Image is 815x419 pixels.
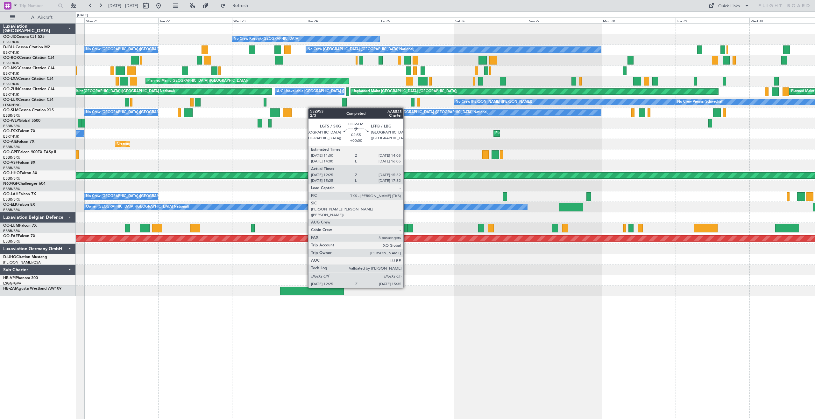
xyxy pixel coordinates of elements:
[380,17,454,23] div: Fri 25
[306,17,380,23] div: Thu 24
[7,12,69,23] button: All Aircraft
[117,139,223,149] div: Cleaning [GEOGRAPHIC_DATA] ([GEOGRAPHIC_DATA] National)
[3,129,18,133] span: OO-FSX
[64,87,175,96] div: AOG Maint [GEOGRAPHIC_DATA] ([GEOGRAPHIC_DATA] National)
[3,119,19,123] span: OO-WLP
[326,118,372,128] div: Planned Maint Milan (Linate)
[3,134,19,139] a: EBKT/KJK
[3,182,18,186] span: N604GF
[227,3,254,8] span: Refresh
[3,45,50,49] a: D-IBLUCessna Citation M2
[17,15,67,20] span: All Aircraft
[3,260,41,265] a: [PERSON_NAME]/QSA
[3,45,16,49] span: D-IBLU
[3,287,16,291] span: HB-ZAI
[86,45,193,54] div: No Crew [GEOGRAPHIC_DATA] ([GEOGRAPHIC_DATA] National)
[3,40,19,45] a: EBKT/KJK
[3,77,18,81] span: OO-LXA
[3,255,16,259] span: D-IJHO
[3,92,19,97] a: EBKT/KJK
[3,224,37,228] a: OO-LUMFalcon 7X
[3,113,20,118] a: EBBR/BRU
[676,17,749,23] div: Tue 29
[108,3,138,9] span: [DATE] - [DATE]
[3,150,56,154] a: OO-GPEFalcon 900EX EASy II
[3,77,53,81] a: OO-LXACessna Citation CJ4
[3,66,54,70] a: OO-NSGCessna Citation CJ4
[86,202,189,212] div: Owner [GEOGRAPHIC_DATA] ([GEOGRAPHIC_DATA] National)
[495,129,570,138] div: Planned Maint Kortrijk-[GEOGRAPHIC_DATA]
[158,17,232,23] div: Tue 22
[454,17,528,23] div: Sat 26
[3,229,20,233] a: EBBR/BRU
[234,34,299,44] div: No Crew Kortrijk-[GEOGRAPHIC_DATA]
[382,108,488,117] div: No Crew [GEOGRAPHIC_DATA] ([GEOGRAPHIC_DATA] National)
[3,108,18,112] span: OO-SLM
[77,13,88,18] div: [DATE]
[3,82,19,86] a: EBKT/KJK
[718,3,740,10] div: Quick Links
[86,192,193,201] div: No Crew [GEOGRAPHIC_DATA] ([GEOGRAPHIC_DATA] National)
[3,124,20,128] a: EBBR/BRU
[3,187,20,191] a: EBBR/BRU
[3,87,54,91] a: OO-ZUNCessna Citation CJ4
[3,50,19,55] a: EBKT/KJK
[3,140,17,144] span: OO-AIE
[232,17,306,23] div: Wed 23
[3,176,20,181] a: EBBR/BRU
[3,66,19,70] span: OO-NSG
[456,97,532,107] div: No Crew [PERSON_NAME] ([PERSON_NAME])
[3,145,20,149] a: EBBR/BRU
[3,35,17,39] span: OO-JID
[84,17,158,23] div: Mon 21
[19,1,56,10] input: Trip Number
[3,161,35,165] a: OO-VSFFalcon 8X
[3,155,20,160] a: EBBR/BRU
[3,140,34,144] a: OO-AIEFalcon 7X
[602,17,676,23] div: Mon 28
[3,171,20,175] span: OO-HHO
[277,87,395,96] div: A/C Unavailable [GEOGRAPHIC_DATA] ([GEOGRAPHIC_DATA] National)
[3,239,20,244] a: EBBR/BRU
[3,276,38,280] a: HB-VPIPhenom 300
[3,71,19,76] a: EBKT/KJK
[3,208,20,212] a: EBBR/BRU
[3,56,19,60] span: OO-ROK
[86,108,193,117] div: No Crew [GEOGRAPHIC_DATA] ([GEOGRAPHIC_DATA] National)
[3,255,47,259] a: D-IJHOCitation Mustang
[3,35,45,39] a: OO-JIDCessna CJ1 525
[3,171,37,175] a: OO-HHOFalcon 8X
[3,150,18,154] span: OO-GPE
[3,61,19,65] a: EBKT/KJK
[528,17,602,23] div: Sun 27
[3,108,54,112] a: OO-SLMCessna Citation XLS
[3,192,18,196] span: OO-LAH
[3,203,18,207] span: OO-ELK
[147,76,248,86] div: Planned Maint [GEOGRAPHIC_DATA] ([GEOGRAPHIC_DATA])
[3,103,21,107] a: LFSN/ENC
[3,203,35,207] a: OO-ELKFalcon 8X
[3,87,19,91] span: OO-ZUN
[3,161,18,165] span: OO-VSF
[3,119,40,123] a: OO-WLPGlobal 5500
[3,182,46,186] a: N604GFChallenger 604
[352,87,457,96] div: Unplanned Maint [GEOGRAPHIC_DATA] ([GEOGRAPHIC_DATA])
[217,1,256,11] button: Refresh
[3,129,35,133] a: OO-FSXFalcon 7X
[3,192,36,196] a: OO-LAHFalcon 7X
[705,1,753,11] button: Quick Links
[677,97,723,107] div: No Crew Vienna (Schwechat)
[3,234,18,238] span: OO-FAE
[3,197,20,202] a: EBBR/BRU
[3,166,20,170] a: EBBR/BRU
[3,276,16,280] span: HB-VPI
[3,287,61,291] a: HB-ZAIAgusta Westland AW109
[3,98,53,102] a: OO-LUXCessna Citation CJ4
[308,45,414,54] div: No Crew [GEOGRAPHIC_DATA] ([GEOGRAPHIC_DATA] National)
[3,281,21,286] a: LSGG/GVA
[3,234,35,238] a: OO-FAEFalcon 7X
[3,56,54,60] a: OO-ROKCessna Citation CJ4
[3,224,19,228] span: OO-LUM
[3,98,18,102] span: OO-LUX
